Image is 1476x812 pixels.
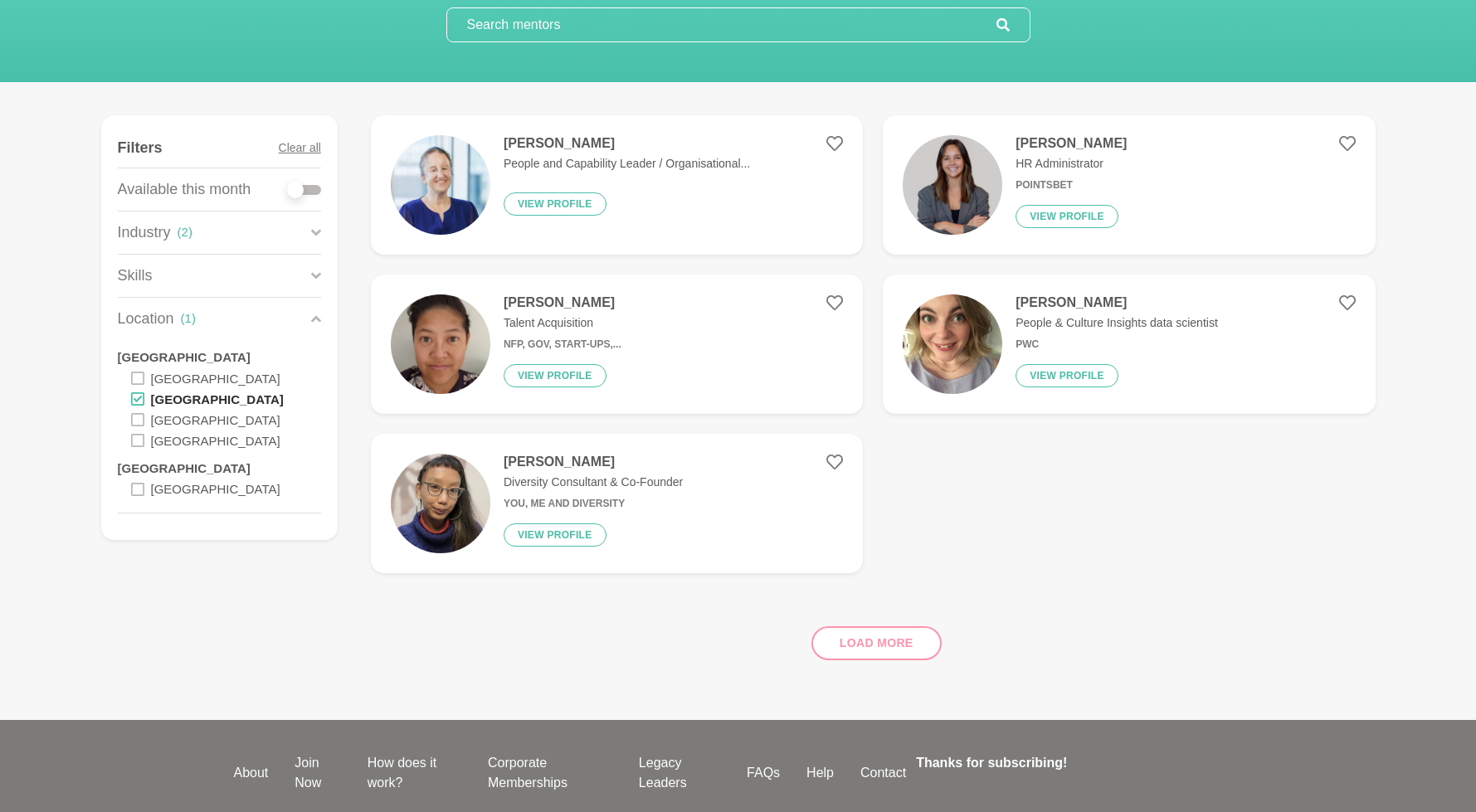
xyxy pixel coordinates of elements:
button: View profile [504,523,606,547]
h6: NFP, Gov, Start-Ups,... [504,338,621,351]
a: Help [793,763,847,783]
button: Clear all [279,129,321,168]
p: Talent Acquisition [504,314,621,332]
button: View profile [1016,364,1118,387]
p: People and Capability Leader / Organisational... [504,155,750,173]
img: 75fec5f78822a3e417004d0cddb1e440de3afc29-524x548.png [903,135,1002,235]
label: [GEOGRAPHIC_DATA] [151,388,284,409]
img: 59e584191d1a66d39acf0739869023d0341b8a07-800x1000.jpg [391,454,490,553]
a: How does it work? [354,753,475,793]
label: [GEOGRAPHIC_DATA] [118,347,251,367]
p: People & Culture Insights data scientist [1016,314,1218,332]
a: [PERSON_NAME]HR AdministratorPointsBetView profile [883,115,1375,255]
a: FAQs [733,763,793,783]
a: Join Now [281,753,353,793]
label: [GEOGRAPHIC_DATA] [118,457,251,478]
h4: [PERSON_NAME] [504,294,621,311]
a: Legacy Leaders [626,753,733,793]
a: [PERSON_NAME]People and Capability Leader / Organisational...View profile [371,115,863,255]
p: Industry [118,221,171,244]
h6: You, me and Diversity [504,498,683,510]
a: Corporate Memberships [475,753,626,793]
h4: Filters [118,139,163,158]
button: View profile [504,192,606,216]
div: ( 2 ) [178,223,192,242]
p: Available this month [118,178,251,201]
h4: [PERSON_NAME] [504,454,683,470]
p: HR Administrator [1016,155,1127,173]
h6: PwC [1016,338,1218,351]
h4: [PERSON_NAME] [504,135,750,152]
a: [PERSON_NAME]Talent AcquisitionNFP, Gov, Start-Ups,...View profile [371,275,863,414]
h4: [PERSON_NAME] [1016,135,1127,152]
img: a867023be7c8587807785d4c92bbe95fe79099bb-2320x3088.jpg [903,294,1002,394]
label: [GEOGRAPHIC_DATA] [151,367,280,388]
input: Search mentors [447,8,996,41]
label: [GEOGRAPHIC_DATA] [151,409,280,430]
div: ( 1 ) [181,309,196,328]
img: 6c7e47c16492af589fd1d5b58525654ea3920635-256x256.jpg [391,135,490,235]
a: About [221,763,282,783]
button: View profile [1016,205,1118,228]
h4: Thanks for subscribing! [916,753,1232,773]
a: [PERSON_NAME]Diversity Consultant & Co-FounderYou, me and DiversityView profile [371,434,863,573]
p: Location [118,308,174,330]
p: Skills [118,265,153,287]
a: [PERSON_NAME]People & Culture Insights data scientistPwCView profile [883,275,1375,414]
button: View profile [504,364,606,387]
label: [GEOGRAPHIC_DATA] [151,430,280,450]
a: Contact [847,763,919,783]
img: a39531ed944635f7551ccd831197afe950177119-2208x2944.jpg [391,294,490,394]
h6: PointsBet [1016,179,1127,192]
label: [GEOGRAPHIC_DATA] [151,479,280,499]
h4: [PERSON_NAME] [1016,294,1218,311]
p: Diversity Consultant & Co-Founder [504,474,683,491]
